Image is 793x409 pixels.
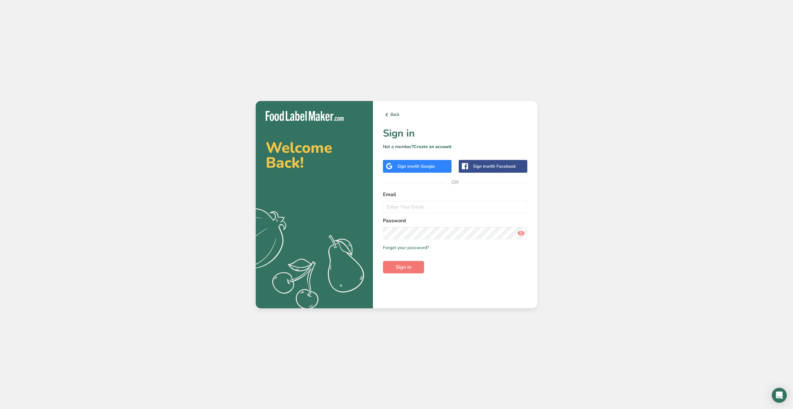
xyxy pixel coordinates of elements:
[486,163,516,169] span: with Facebook
[446,173,465,192] span: OR
[383,244,429,251] a: Forgot your password?
[411,163,435,169] span: with Google
[772,388,787,403] div: Open Intercom Messenger
[383,143,527,150] p: Not a member?
[397,163,435,170] div: Sign in
[383,217,527,224] label: Password
[383,191,527,198] label: Email
[383,201,527,213] input: Enter Your Email
[383,261,424,273] button: Sign in
[413,144,452,150] a: Create an account
[383,126,527,141] h1: Sign in
[383,111,527,118] a: Back
[396,263,411,271] span: Sign in
[266,111,344,121] img: Food Label Maker
[473,163,516,170] div: Sign in
[266,140,363,170] h2: Welcome Back!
